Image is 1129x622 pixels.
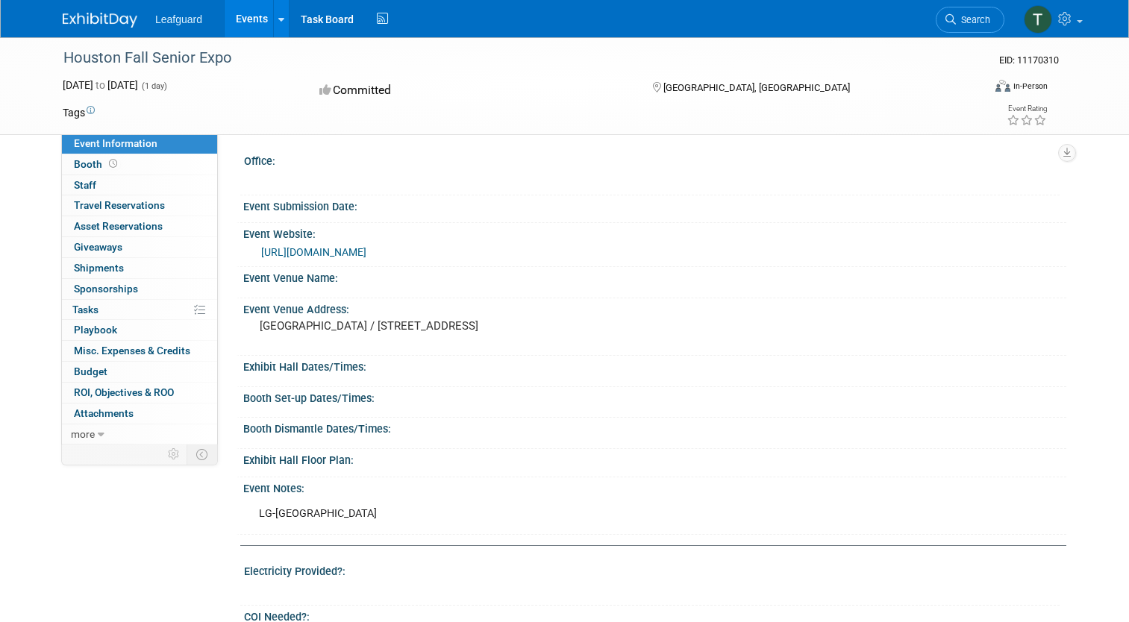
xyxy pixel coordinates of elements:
[62,424,217,444] a: more
[243,356,1066,374] div: Exhibit Hall Dates/Times:
[244,560,1060,579] div: Electricity Provided?:
[663,82,850,93] span: [GEOGRAPHIC_DATA], [GEOGRAPHIC_DATA]
[1007,105,1047,113] div: Event Rating
[74,386,174,398] span: ROI, Objectives & ROO
[248,499,905,529] div: LG-[GEOGRAPHIC_DATA]
[140,81,167,91] span: (1 day)
[243,387,1066,406] div: Booth Set-up Dates/Times:
[74,179,96,191] span: Staff
[72,304,98,315] span: Tasks
[244,150,1060,169] div: Office:
[243,298,1066,317] div: Event Venue Address:
[62,237,217,257] a: Giveaways
[62,175,217,195] a: Staff
[243,418,1066,436] div: Booth Dismantle Dates/Times:
[999,54,1059,66] span: Event ID: 11170310
[62,154,217,175] a: Booth
[74,262,124,274] span: Shipments
[261,246,366,258] a: [URL][DOMAIN_NAME]
[260,319,570,333] pre: [GEOGRAPHIC_DATA] / [STREET_ADDRESS]
[74,324,117,336] span: Playbook
[995,80,1010,92] img: Format-Inperson.png
[902,78,1048,100] div: Event Format
[161,444,187,464] td: Personalize Event Tab Strip
[187,444,218,464] td: Toggle Event Tabs
[74,220,163,232] span: Asset Reservations
[93,79,107,91] span: to
[62,403,217,424] a: Attachments
[63,105,95,120] td: Tags
[1024,5,1052,34] img: Tyrone Rector
[62,258,217,278] a: Shipments
[58,45,964,72] div: Houston Fall Senior Expo
[62,195,217,216] a: Travel Reservations
[74,158,120,170] span: Booth
[74,241,122,253] span: Giveaways
[62,320,217,340] a: Playbook
[62,216,217,236] a: Asset Reservations
[63,13,137,28] img: ExhibitDay
[74,137,157,149] span: Event Information
[71,428,95,440] span: more
[74,345,190,356] span: Misc. Expenses & Credits
[243,267,1066,286] div: Event Venue Name:
[243,195,1066,214] div: Event Submission Date:
[74,199,165,211] span: Travel Reservations
[74,407,134,419] span: Attachments
[62,300,217,320] a: Tasks
[1013,81,1048,92] div: In-Person
[62,362,217,382] a: Budget
[74,365,107,377] span: Budget
[106,158,120,169] span: Booth not reserved yet
[243,449,1066,468] div: Exhibit Hall Floor Plan:
[62,341,217,361] a: Misc. Expenses & Credits
[62,279,217,299] a: Sponsorships
[74,283,138,295] span: Sponsorships
[315,78,628,104] div: Committed
[63,79,138,91] span: [DATE] [DATE]
[243,477,1066,496] div: Event Notes:
[62,383,217,403] a: ROI, Objectives & ROO
[62,133,217,154] a: Event Information
[155,13,202,25] span: Leafguard
[956,14,990,25] span: Search
[936,7,1004,33] a: Search
[243,223,1066,242] div: Event Website:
